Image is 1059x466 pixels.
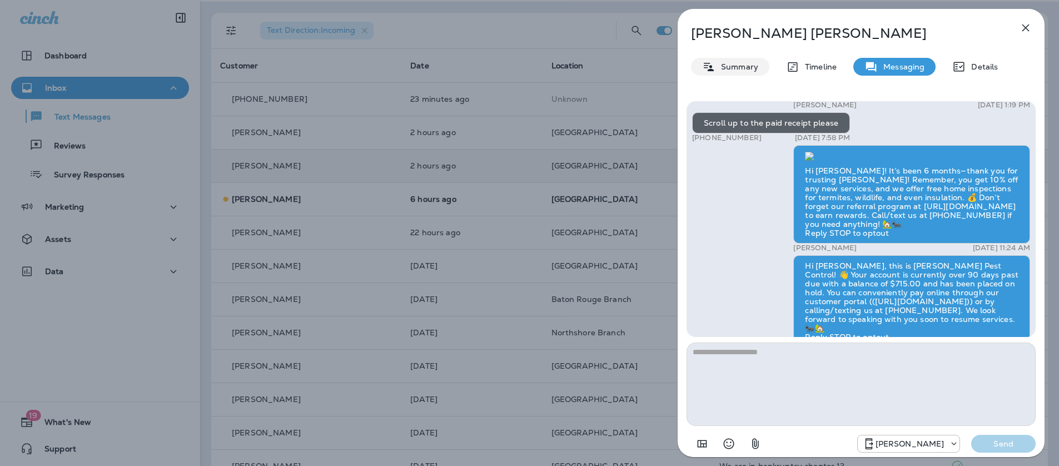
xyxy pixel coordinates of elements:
img: twilio-download [805,152,814,161]
p: Messaging [878,62,924,71]
p: [PERSON_NAME] [793,244,857,252]
p: [DATE] 11:24 AM [973,244,1030,252]
p: [PERSON_NAME] [PERSON_NAME] [691,26,995,41]
p: Timeline [799,62,837,71]
button: Select an emoji [718,433,740,455]
div: Hi [PERSON_NAME], this is [PERSON_NAME] Pest Control! 👋 Your account is currently over 90 days pa... [793,255,1030,348]
p: [PERSON_NAME] [793,101,857,110]
p: [DATE] 7:58 PM [795,133,850,142]
button: Add in a premade template [691,433,713,455]
p: [PHONE_NUMBER] [692,133,762,142]
div: Scroll up to the paid receipt please [692,112,850,133]
div: +1 (504) 576-9603 [858,437,960,450]
p: Details [966,62,998,71]
p: [DATE] 1:19 PM [978,101,1030,110]
div: Hi [PERSON_NAME]! It’s been 6 months—thank you for trusting [PERSON_NAME]! Remember, you get 10% ... [793,145,1030,244]
p: Summary [715,62,758,71]
p: [PERSON_NAME] [876,439,944,448]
